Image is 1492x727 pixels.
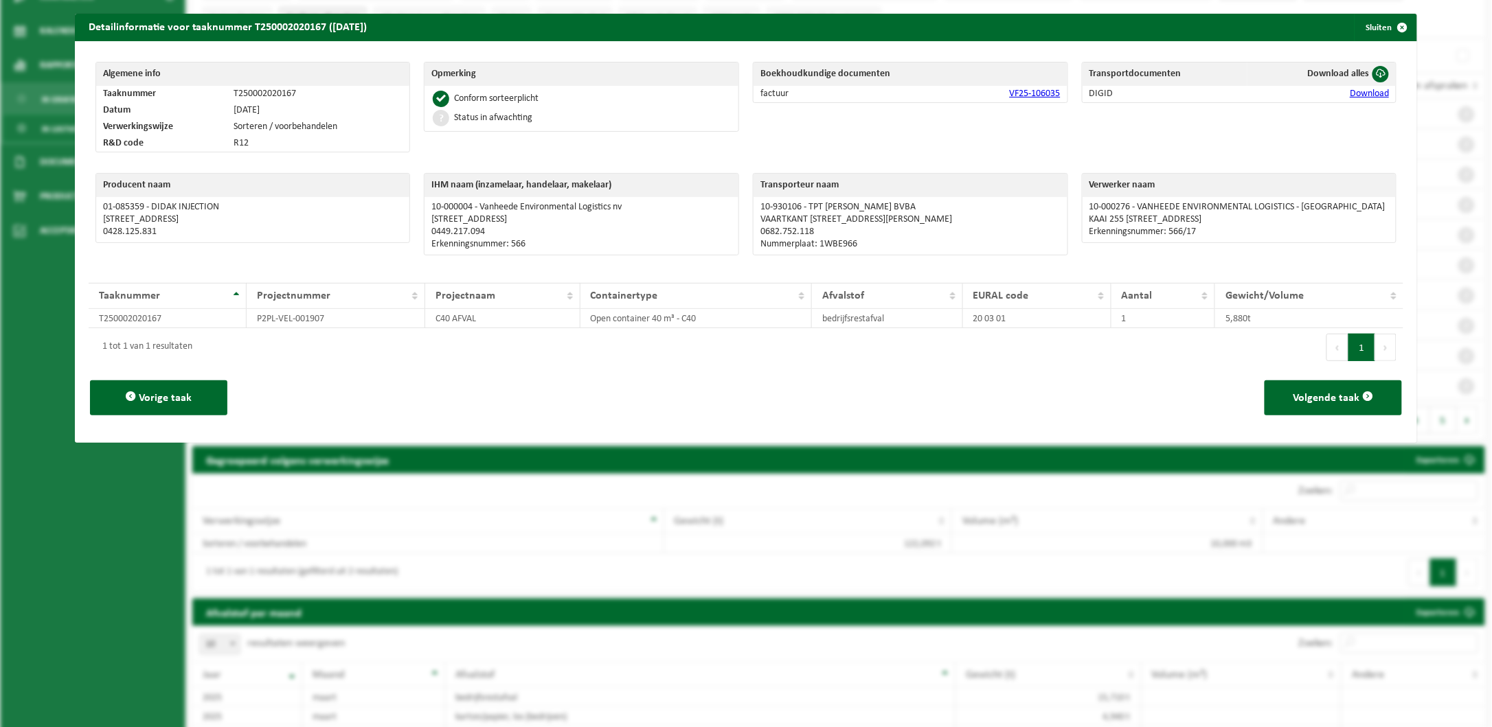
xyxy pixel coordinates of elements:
p: [STREET_ADDRESS] [431,214,732,225]
th: Verwerker naam [1083,174,1397,197]
td: C40 AFVAL [425,309,580,328]
p: 0449.217.094 [431,227,732,238]
td: bedrijfsrestafval [812,309,963,328]
span: Containertype [591,290,658,301]
span: Aantal [1122,290,1153,301]
th: Algemene info [96,62,410,86]
a: Download [1350,89,1389,99]
td: [DATE] [227,102,410,119]
p: [STREET_ADDRESS] [103,214,403,225]
div: Conform sorteerplicht [454,94,539,104]
td: R&D code [96,135,227,152]
h2: Detailinformatie voor taaknummer T250002020167 ([DATE]) [75,14,381,40]
td: Taaknummer [96,86,227,102]
button: Next [1375,334,1397,361]
button: Vorige taak [90,380,227,415]
th: Boekhoudkundige documenten [754,62,1067,86]
button: Volgende taak [1265,380,1402,415]
td: T250002020167 [89,309,247,328]
span: Vorige taak [139,393,192,404]
div: 1 tot 1 van 1 resultaten [95,335,192,360]
th: IHM naam (inzamelaar, handelaar, makelaar) [425,174,738,197]
td: P2PL-VEL-001907 [247,309,425,328]
button: Sluiten [1355,14,1416,41]
td: T250002020167 [227,86,410,102]
p: 10-000276 - VANHEEDE ENVIRONMENTAL LOGISTICS - [GEOGRAPHIC_DATA] [1089,202,1390,213]
p: 01-085359 - DIDAK INJECTION [103,202,403,213]
div: Status in afwachting [454,113,532,123]
p: 10-930106 - TPT [PERSON_NAME] BVBA [760,202,1061,213]
p: 0428.125.831 [103,227,403,238]
a: VF25-106035 [1010,89,1061,99]
p: 10-000004 - Vanheede Environmental Logistics nv [431,202,732,213]
p: VAARTKANT [STREET_ADDRESS][PERSON_NAME] [760,214,1061,225]
span: Taaknummer [99,290,160,301]
th: Producent naam [96,174,410,197]
td: Open container 40 m³ - C40 [580,309,813,328]
th: Transportdocumenten [1083,62,1247,86]
td: Sorteren / voorbehandelen [227,119,410,135]
td: Verwerkingswijze [96,119,227,135]
p: 0682.752.118 [760,227,1061,238]
td: DIGID [1083,86,1247,102]
span: Afvalstof [822,290,864,301]
span: Gewicht/Volume [1225,290,1304,301]
span: Download alles [1307,69,1369,79]
button: Previous [1326,334,1348,361]
td: R12 [227,135,410,152]
td: 5,880t [1215,309,1403,328]
p: Nummerplaat: 1WBE966 [760,239,1061,250]
td: 20 03 01 [963,309,1111,328]
th: Opmerking [425,62,738,86]
span: EURAL code [973,290,1029,301]
th: Transporteur naam [754,174,1067,197]
td: Datum [96,102,227,119]
span: Projectnummer [257,290,330,301]
td: 1 [1111,309,1215,328]
p: Erkenningsnummer: 566/17 [1089,227,1390,238]
span: Projectnaam [436,290,495,301]
p: Erkenningsnummer: 566 [431,239,732,250]
p: KAAI 255 [STREET_ADDRESS] [1089,214,1390,225]
span: Volgende taak [1293,393,1360,404]
td: factuur [754,86,877,102]
button: 1 [1348,334,1375,361]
